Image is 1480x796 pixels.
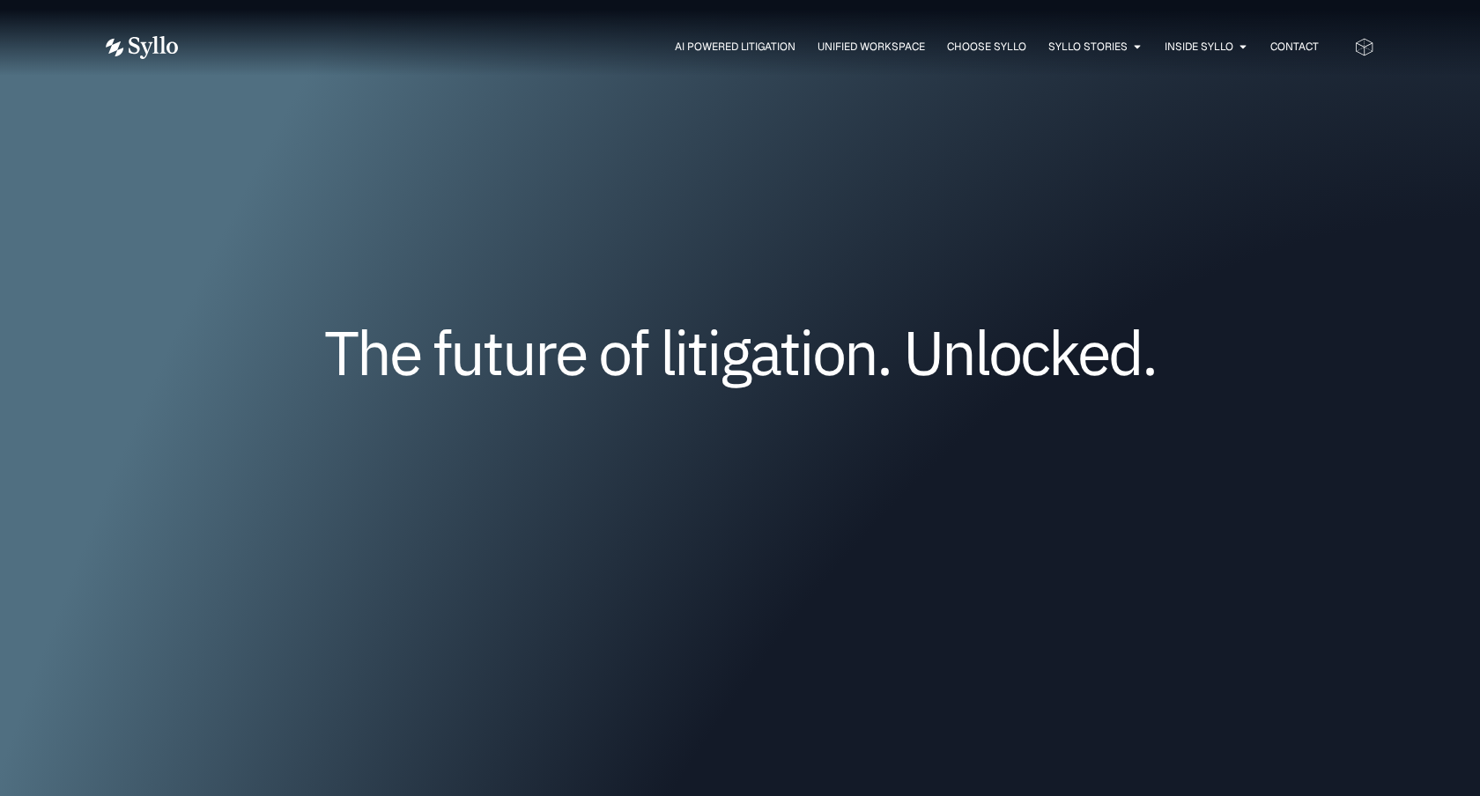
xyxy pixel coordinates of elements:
a: Unified Workspace [818,39,925,55]
img: Vector [106,36,178,59]
h1: The future of litigation. Unlocked. [211,323,1269,381]
a: Choose Syllo [947,39,1026,55]
a: Syllo Stories [1048,39,1128,55]
a: AI Powered Litigation [675,39,795,55]
a: Contact [1270,39,1319,55]
nav: Menu [213,39,1319,55]
div: Menu Toggle [213,39,1319,55]
a: Inside Syllo [1165,39,1233,55]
